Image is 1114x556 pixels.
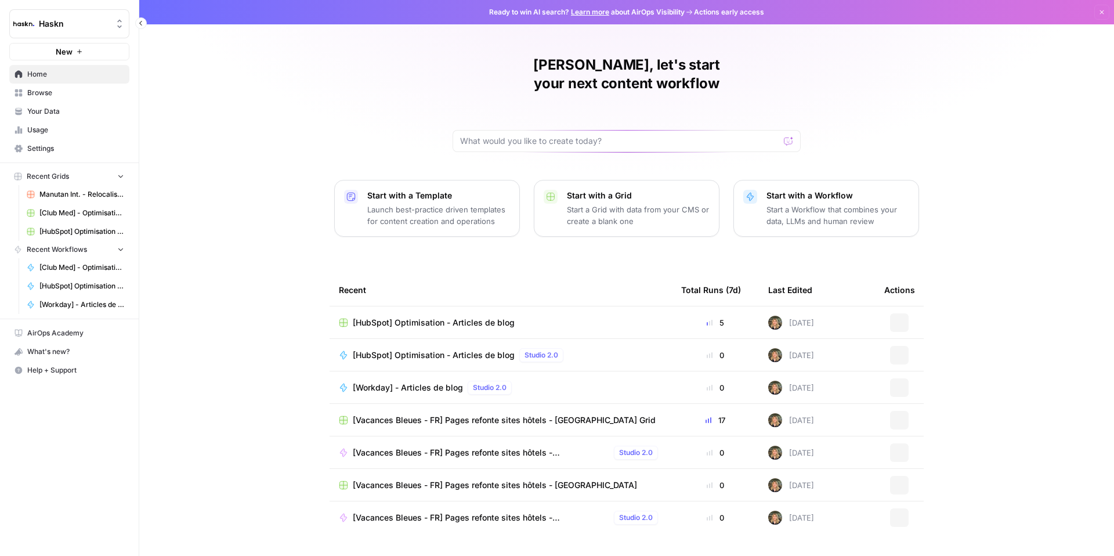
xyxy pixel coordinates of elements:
[681,447,750,458] div: 0
[768,381,782,395] img: ziyu4k121h9vid6fczkx3ylgkuqx
[9,241,129,258] button: Recent Workflows
[681,317,750,328] div: 5
[334,180,520,237] button: Start with a TemplateLaunch best-practice driven templates for content creation and operations
[339,479,663,491] a: [Vacances Bleues - FR] Pages refonte sites hôtels - [GEOGRAPHIC_DATA]
[39,299,124,310] span: [Workday] - Articles de blog
[768,413,782,427] img: ziyu4k121h9vid6fczkx3ylgkuqx
[21,258,129,277] a: [Club Med] - Optimisation + FAQ
[768,274,812,306] div: Last Edited
[39,281,124,291] span: [HubSpot] Optimisation - Articles de blog
[339,348,663,362] a: [HubSpot] Optimisation - Articles de blogStudio 2.0
[768,511,782,525] img: ziyu4k121h9vid6fczkx3ylgkuqx
[9,65,129,84] a: Home
[27,365,124,376] span: Help + Support
[768,478,782,492] img: ziyu4k121h9vid6fczkx3ylgkuqx
[884,274,915,306] div: Actions
[27,106,124,117] span: Your Data
[21,277,129,295] a: [HubSpot] Optimisation - Articles de blog
[567,204,710,227] p: Start a Grid with data from your CMS or create a blank one
[694,7,764,17] span: Actions early access
[567,190,710,201] p: Start with a Grid
[768,446,782,460] img: ziyu4k121h9vid6fczkx3ylgkuqx
[339,274,663,306] div: Recent
[339,317,663,328] a: [HubSpot] Optimisation - Articles de blog
[681,274,741,306] div: Total Runs (7d)
[473,382,507,393] span: Studio 2.0
[10,343,129,360] div: What's new?
[39,262,124,273] span: [Club Med] - Optimisation + FAQ
[13,13,34,34] img: Haskn Logo
[534,180,719,237] button: Start with a GridStart a Grid with data from your CMS or create a blank one
[768,348,782,362] img: ziyu4k121h9vid6fczkx3ylgkuqx
[9,121,129,139] a: Usage
[367,204,510,227] p: Launch best-practice driven templates for content creation and operations
[768,316,814,330] div: [DATE]
[733,180,919,237] button: Start with a WorkflowStart a Workflow that combines your data, LLMs and human review
[353,414,656,426] span: [Vacances Bleues - FR] Pages refonte sites hôtels - [GEOGRAPHIC_DATA] Grid
[9,139,129,158] a: Settings
[766,190,909,201] p: Start with a Workflow
[339,381,663,395] a: [Workday] - Articles de blogStudio 2.0
[768,413,814,427] div: [DATE]
[353,382,463,393] span: [Workday] - Articles de blog
[27,328,124,338] span: AirOps Academy
[27,143,124,154] span: Settings
[9,342,129,361] button: What's new?
[460,135,779,147] input: What would you like to create today?
[766,204,909,227] p: Start a Workflow that combines your data, LLMs and human review
[489,7,685,17] span: Ready to win AI search? about AirOps Visibility
[768,348,814,362] div: [DATE]
[39,18,109,30] span: Haskn
[9,102,129,121] a: Your Data
[768,316,782,330] img: ziyu4k121h9vid6fczkx3ylgkuqx
[9,9,129,38] button: Workspace: Haskn
[681,349,750,361] div: 0
[525,350,558,360] span: Studio 2.0
[27,171,69,182] span: Recent Grids
[21,204,129,222] a: [Club Med] - Optimisation + FAQ Grid
[768,381,814,395] div: [DATE]
[21,295,129,314] a: [Workday] - Articles de blog
[353,512,609,523] span: [Vacances Bleues - FR] Pages refonte sites hôtels - [GEOGRAPHIC_DATA]
[681,479,750,491] div: 0
[353,447,609,458] span: [Vacances Bleues - FR] Pages refonte sites hôtels - [GEOGRAPHIC_DATA]
[681,414,750,426] div: 17
[9,43,129,60] button: New
[768,446,814,460] div: [DATE]
[56,46,73,57] span: New
[681,382,750,393] div: 0
[27,88,124,98] span: Browse
[27,125,124,135] span: Usage
[367,190,510,201] p: Start with a Template
[339,446,663,460] a: [Vacances Bleues - FR] Pages refonte sites hôtels - [GEOGRAPHIC_DATA]Studio 2.0
[619,447,653,458] span: Studio 2.0
[39,189,124,200] span: Manutan Int. - Relocalisation kit SEO Grid
[39,226,124,237] span: [HubSpot] Optimisation - Articles de blog
[353,479,637,491] span: [Vacances Bleues - FR] Pages refonte sites hôtels - [GEOGRAPHIC_DATA]
[9,361,129,380] button: Help + Support
[353,349,515,361] span: [HubSpot] Optimisation - Articles de blog
[768,478,814,492] div: [DATE]
[39,208,124,218] span: [Club Med] - Optimisation + FAQ Grid
[353,317,515,328] span: [HubSpot] Optimisation - Articles de blog
[9,324,129,342] a: AirOps Academy
[21,222,129,241] a: [HubSpot] Optimisation - Articles de blog
[9,84,129,102] a: Browse
[768,511,814,525] div: [DATE]
[571,8,609,16] a: Learn more
[453,56,801,93] h1: [PERSON_NAME], let's start your next content workflow
[339,414,663,426] a: [Vacances Bleues - FR] Pages refonte sites hôtels - [GEOGRAPHIC_DATA] Grid
[9,168,129,185] button: Recent Grids
[27,69,124,80] span: Home
[21,185,129,204] a: Manutan Int. - Relocalisation kit SEO Grid
[27,244,87,255] span: Recent Workflows
[619,512,653,523] span: Studio 2.0
[339,511,663,525] a: [Vacances Bleues - FR] Pages refonte sites hôtels - [GEOGRAPHIC_DATA]Studio 2.0
[681,512,750,523] div: 0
